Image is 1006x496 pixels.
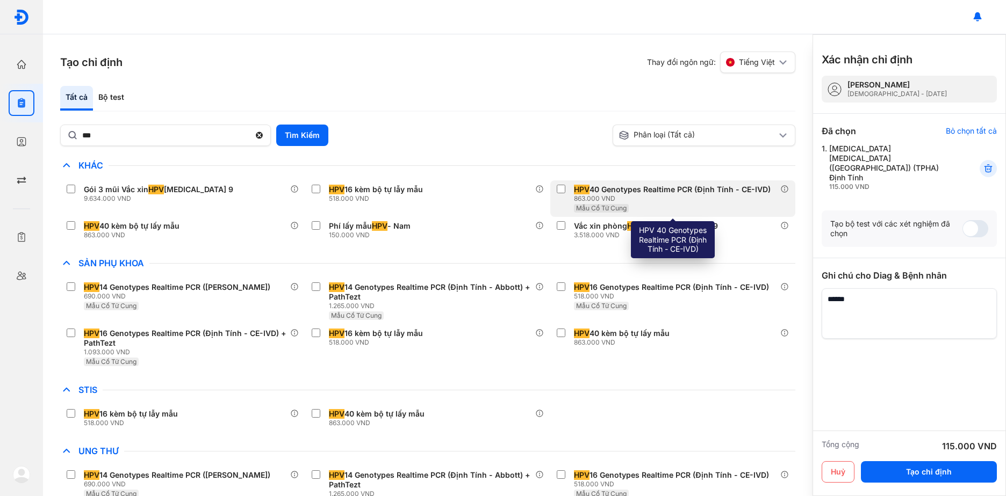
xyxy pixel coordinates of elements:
[574,338,674,347] div: 863.000 VND
[822,125,856,137] div: Đã chọn
[847,80,947,90] div: [PERSON_NAME]
[861,461,997,483] button: Tạo chỉ định
[331,311,382,319] span: Mẫu Cổ Tử Cung
[574,470,769,480] div: 16 Genotypes Realtime PCR (Định Tính - CE-IVD)
[329,282,531,302] div: 14 Genotypes Realtime PCR (Định Tính - Abbott) + PathTezt
[619,130,777,141] div: Phân loại (Tất cả)
[574,194,775,203] div: 863.000 VND
[329,470,531,490] div: 14 Genotypes Realtime PCR (Định Tính - Abbott) + PathTezt
[86,358,136,366] span: Mẫu Cổ Tử Cung
[822,269,997,282] div: Ghi chú cho Diag & Bệnh nhân
[739,57,775,67] span: Tiếng Việt
[84,329,286,348] div: 16 Genotypes Realtime PCR (Định Tính - CE-IVD) + PathTezt
[822,440,859,453] div: Tổng cộng
[84,221,99,231] span: HPV
[647,52,795,73] div: Thay đổi ngôn ngữ:
[84,185,233,194] div: Gói 3 mũi Vắc xin [MEDICAL_DATA] 9
[829,144,953,191] div: [MEDICAL_DATA] [MEDICAL_DATA] ([GEOGRAPHIC_DATA]) (TPHA) Định Tính
[942,440,997,453] div: 115.000 VND
[148,185,164,194] span: HPV
[84,292,275,301] div: 690.000 VND
[84,221,179,231] div: 40 kèm bộ tự lấy mẫu
[13,9,30,25] img: logo
[93,86,130,111] div: Bộ test
[84,282,270,292] div: 14 Genotypes Realtime PCR ([PERSON_NAME])
[84,409,178,419] div: 16 kèm bộ tự lẫy mẫu
[574,231,722,239] div: 3.518.000 VND
[576,302,627,310] span: Mẫu Cổ Tử Cung
[627,221,643,231] span: HPV
[329,329,423,338] div: 16 kèm bộ tự lẫy mẫu
[86,302,136,310] span: Mẫu Cổ Tử Cung
[84,348,290,356] div: 1.093.000 VND
[830,219,962,238] div: Tạo bộ test với các xét nghiệm đã chọn
[60,86,93,111] div: Tất cả
[276,125,328,146] button: Tìm Kiếm
[329,470,344,480] span: HPV
[329,221,411,231] div: Phí lấy mẫu - Nam
[84,480,275,488] div: 690.000 VND
[574,329,590,338] span: HPV
[73,384,103,395] span: STIs
[84,470,270,480] div: 14 Genotypes Realtime PCR ([PERSON_NAME])
[73,160,109,171] span: Khác
[84,329,99,338] span: HPV
[84,409,99,419] span: HPV
[60,55,123,70] h3: Tạo chỉ định
[329,282,344,292] span: HPV
[73,258,149,268] span: Sản Phụ Khoa
[574,185,771,194] div: 40 Genotypes Realtime PCR (Định Tính - CE-IVD)
[329,185,423,194] div: 16 kèm bộ tự lẫy mẫu
[329,419,429,427] div: 863.000 VND
[574,292,773,301] div: 518.000 VND
[13,466,30,483] img: logo
[84,470,99,480] span: HPV
[73,446,124,456] span: Ung Thư
[84,419,182,427] div: 518.000 VND
[329,338,427,347] div: 518.000 VND
[829,183,953,191] div: 115.000 VND
[329,409,425,419] div: 40 kèm bộ tự lấy mẫu
[574,282,769,292] div: 16 Genotypes Realtime PCR (Định Tính - CE-IVD)
[329,185,344,194] span: HPV
[847,90,947,98] div: [DEMOGRAPHIC_DATA] - [DATE]
[329,329,344,338] span: HPV
[574,185,590,194] span: HPV
[84,231,184,239] div: 863.000 VND
[574,480,773,488] div: 518.000 VND
[822,461,854,483] button: Huỷ
[574,329,670,338] div: 40 kèm bộ tự lấy mẫu
[329,409,344,419] span: HPV
[329,194,427,203] div: 518.000 VND
[946,126,997,136] div: Bỏ chọn tất cả
[372,221,387,231] span: HPV
[329,231,415,239] div: 150.000 VND
[329,302,535,310] div: 1.265.000 VND
[574,221,718,231] div: Vắc xin phòng - [MEDICAL_DATA] 9
[574,470,590,480] span: HPV
[84,282,99,292] span: HPV
[84,194,238,203] div: 9.634.000 VND
[822,52,912,67] h3: Xác nhận chỉ định
[576,204,627,212] span: Mẫu Cổ Tử Cung
[574,282,590,292] span: HPV
[822,144,953,191] div: 1.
